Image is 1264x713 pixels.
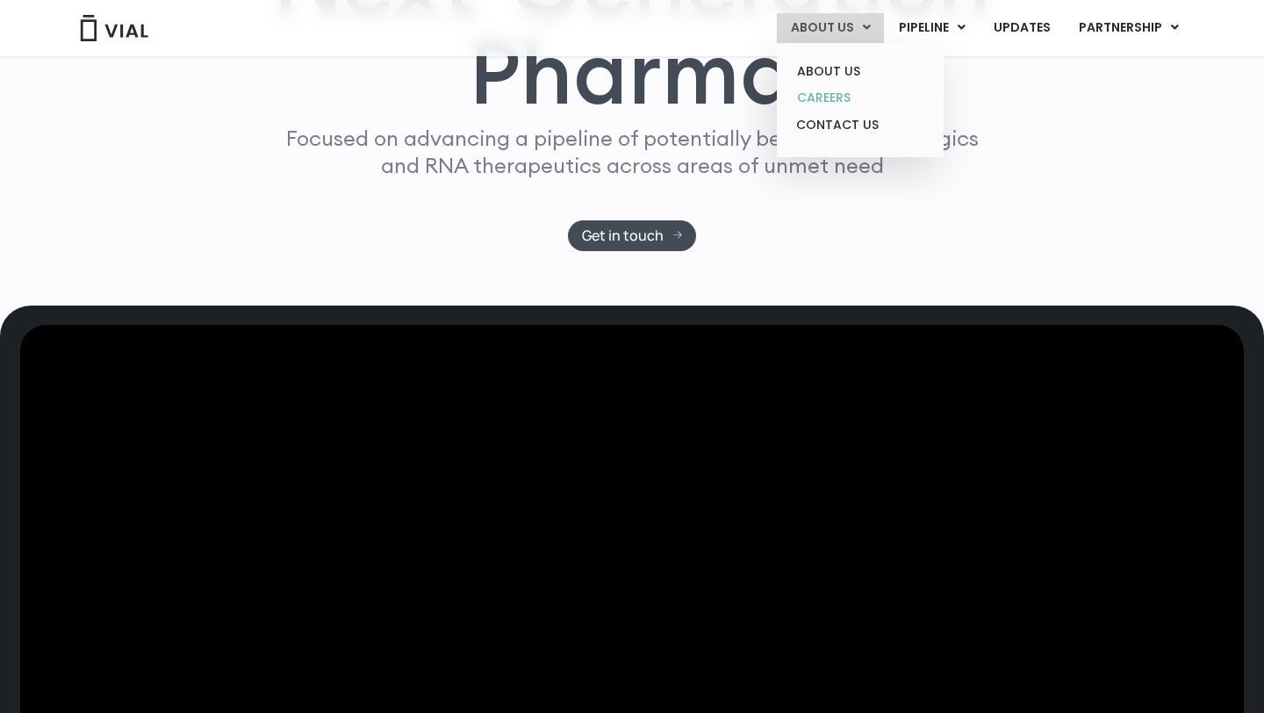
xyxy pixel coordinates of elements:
[568,220,697,251] a: Get in touch
[783,58,937,85] a: ABOUT US
[1065,13,1193,43] a: PARTNERSHIPMenu Toggle
[582,229,664,242] span: Get in touch
[980,13,1064,43] a: UPDATES
[783,112,937,140] a: CONTACT US
[885,13,979,43] a: PIPELINEMenu Toggle
[777,13,884,43] a: ABOUT USMenu Toggle
[278,125,986,179] p: Focused on advancing a pipeline of potentially best-in-class biologics and RNA therapeutics acros...
[783,84,937,112] a: CAREERS
[79,15,149,41] img: Vial Logo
